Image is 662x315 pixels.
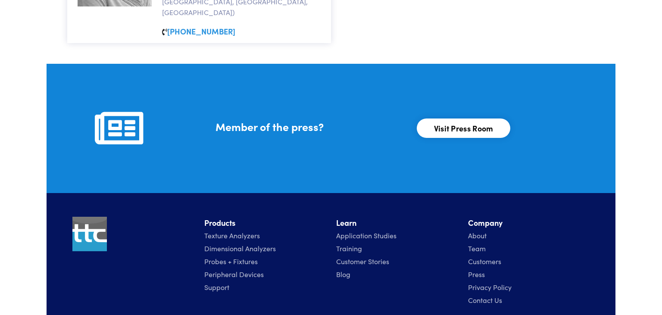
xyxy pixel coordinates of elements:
[72,217,107,251] img: ttc_logo_1x1_v1.0.png
[215,119,406,134] h5: Member of the press?
[468,243,486,253] a: Team
[468,256,501,266] a: Customers
[417,119,511,138] a: Visit Press Room
[468,231,487,240] a: About
[204,217,326,229] li: Products
[336,256,389,266] a: Customer Stories
[204,231,260,240] a: Texture Analyzers
[204,282,229,292] a: Support
[468,282,512,292] a: Privacy Policy
[468,217,590,229] li: Company
[336,231,397,240] a: Application Studies
[336,269,350,279] a: Blog
[204,256,258,266] a: Probes + Fixtures
[204,243,276,253] a: Dimensional Analyzers
[468,269,485,279] a: Press
[204,269,264,279] a: Peripheral Devices
[336,243,362,253] a: Training
[336,217,458,229] li: Learn
[167,26,235,37] a: [PHONE_NUMBER]
[468,295,502,305] a: Contact Us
